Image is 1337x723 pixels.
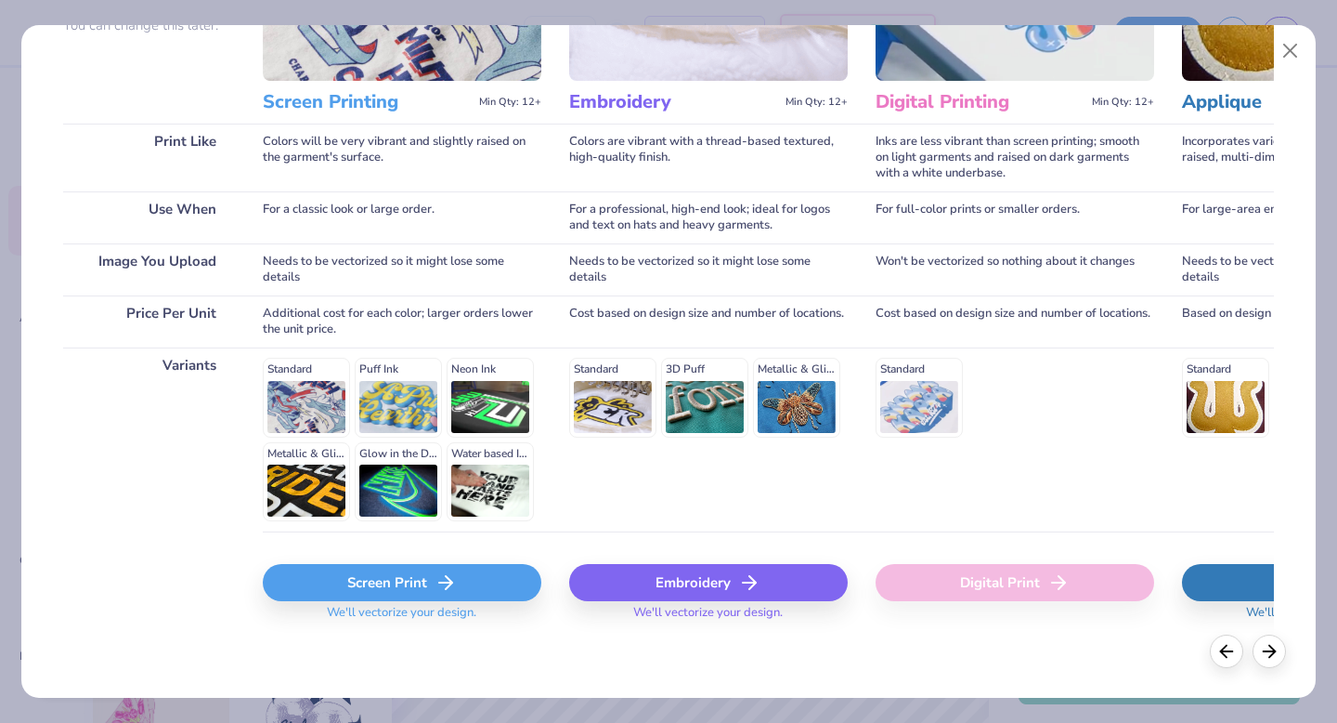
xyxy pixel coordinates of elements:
[479,96,541,109] span: Min Qty: 12+
[263,90,472,114] h3: Screen Printing
[876,296,1154,348] div: Cost based on design size and number of locations.
[263,296,541,348] div: Additional cost for each color; larger orders lower the unit price.
[876,564,1154,601] div: Digital Print
[569,243,848,296] div: Needs to be vectorized so it might lose some details
[63,296,235,348] div: Price Per Unit
[626,605,790,632] span: We'll vectorize your design.
[569,191,848,243] div: For a professional, high-end look; ideal for logos and text on hats and heavy garments.
[63,348,235,532] div: Variants
[63,191,235,243] div: Use When
[63,18,235,33] p: You can change this later.
[569,564,848,601] div: Embroidery
[876,191,1154,243] div: For full-color prints or smaller orders.
[263,564,541,601] div: Screen Print
[785,96,848,109] span: Min Qty: 12+
[876,243,1154,296] div: Won't be vectorized so nothing about it changes
[876,90,1084,114] h3: Digital Printing
[569,296,848,348] div: Cost based on design size and number of locations.
[1273,33,1308,69] button: Close
[569,90,778,114] h3: Embroidery
[876,124,1154,191] div: Inks are less vibrant than screen printing; smooth on light garments and raised on dark garments ...
[63,124,235,191] div: Print Like
[569,124,848,191] div: Colors are vibrant with a thread-based textured, high-quality finish.
[263,191,541,243] div: For a classic look or large order.
[263,124,541,191] div: Colors will be very vibrant and slightly raised on the garment's surface.
[63,243,235,296] div: Image You Upload
[263,243,541,296] div: Needs to be vectorized so it might lose some details
[1092,96,1154,109] span: Min Qty: 12+
[319,605,484,632] span: We'll vectorize your design.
